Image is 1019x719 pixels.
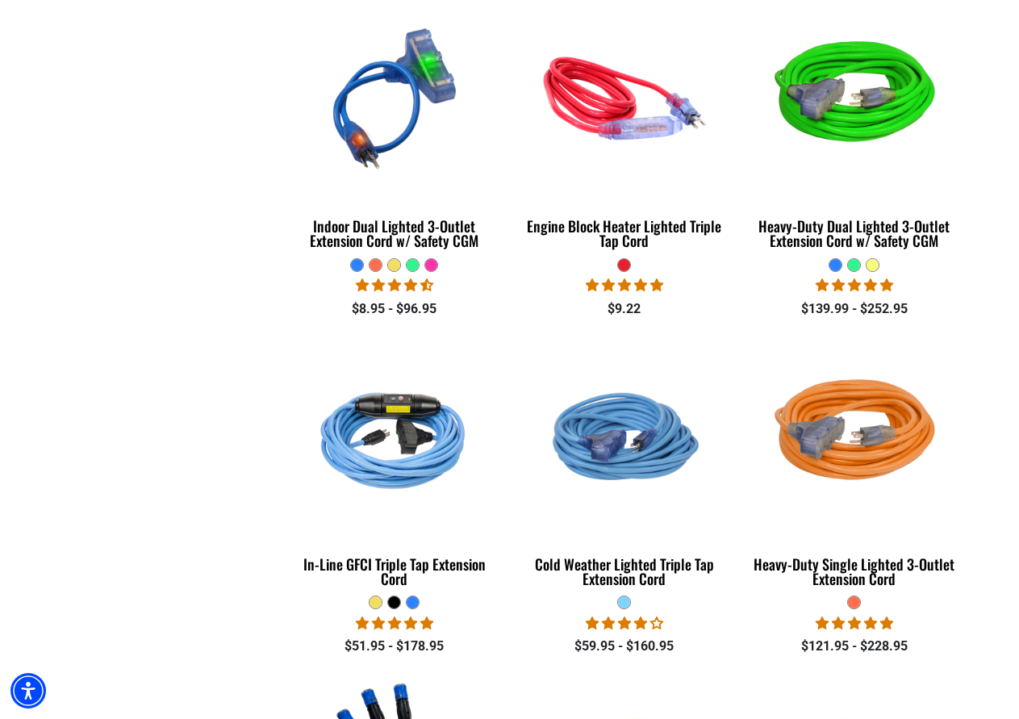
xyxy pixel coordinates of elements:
a: Light Blue Cold Weather Lighted Triple Tap Extension Cord [521,336,727,596]
div: $9.22 [521,299,727,319]
span: 4.92 stars [816,278,893,293]
div: Indoor Dual Lighted 3-Outlet Extension Cord w/ Safety CGM [292,219,498,248]
img: Light Blue [523,343,726,529]
img: orange [753,343,956,529]
span: 5.00 stars [816,616,893,631]
a: orange Heavy-Duty Single Lighted 3-Outlet Extension Cord [751,336,957,596]
span: 4.33 stars [356,278,433,293]
div: Cold Weather Lighted Triple Tap Extension Cord [521,557,727,586]
div: $139.99 - $252.95 [751,299,957,319]
div: Heavy-Duty Single Lighted 3-Outlet Extension Cord [751,557,957,586]
img: Light Blue [293,343,496,529]
div: Heavy-Duty Dual Lighted 3-Outlet Extension Cord w/ Safety CGM [751,219,957,248]
img: blue [293,6,496,191]
div: $8.95 - $96.95 [292,299,498,319]
div: $59.95 - $160.95 [521,637,727,656]
img: red [523,6,726,191]
span: 5.00 stars [586,278,663,293]
div: Engine Block Heater Lighted Triple Tap Cord [521,219,727,248]
div: $121.95 - $228.95 [751,637,957,656]
span: 4.18 stars [586,616,663,631]
span: 5.00 stars [356,616,433,631]
img: neon green [753,6,956,191]
div: $51.95 - $178.95 [292,637,498,656]
div: In-Line GFCI Triple Tap Extension Cord [292,557,498,586]
div: Accessibility Menu [10,673,46,709]
a: Light Blue In-Line GFCI Triple Tap Extension Cord [292,336,498,596]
